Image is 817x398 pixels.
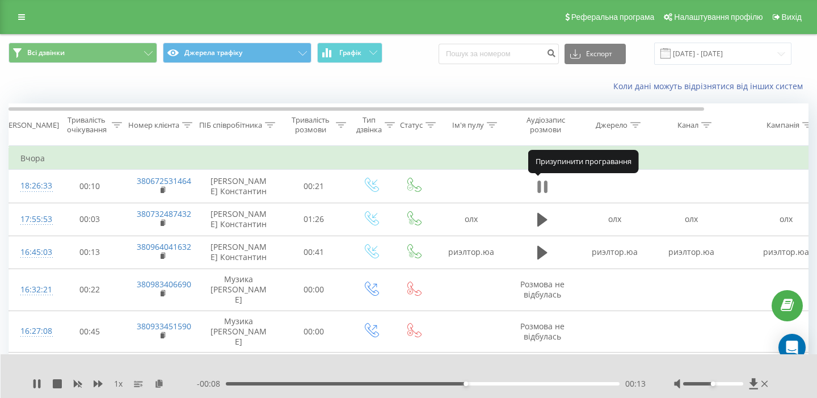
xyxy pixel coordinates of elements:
a: Коли дані можуть відрізнятися вiд інших систем [613,81,808,91]
td: 00:13 [54,236,125,269]
td: 00:00 [279,269,349,311]
span: Вихід [782,12,802,22]
div: Аудіозапис розмови [518,115,573,135]
td: риэлтор.юа [435,236,508,269]
td: Музика [PERSON_NAME] [199,269,279,311]
div: Open Intercom Messenger [778,334,806,361]
td: [PERSON_NAME] Константин [199,203,279,236]
button: Графік [317,43,382,63]
td: риэлтор.юа [653,236,730,269]
div: Канал [677,120,698,130]
div: [PERSON_NAME] [2,120,59,130]
div: Тривалість очікування [64,115,109,135]
span: Графік [339,49,361,57]
div: Accessibility label [464,382,468,386]
div: Призупинити програвання [528,150,639,173]
span: Всі дзвінки [27,48,65,57]
div: Номер клієнта [128,120,179,130]
div: ПІБ співробітника [199,120,262,130]
td: 00:09 [54,353,125,395]
td: олх [653,203,730,236]
a: 380732487432 [137,208,191,219]
div: 16:27:08 [20,320,43,342]
td: 00:45 [54,311,125,353]
button: Всі дзвінки [9,43,157,63]
div: Кампанія [767,120,799,130]
td: Музика [PERSON_NAME] [199,353,279,395]
div: Тривалість розмови [288,115,333,135]
a: 380672531464 [137,175,191,186]
a: 380964041632 [137,241,191,252]
td: 00:03 [54,203,125,236]
span: - 00:08 [197,378,226,389]
span: Розмова не відбулась [520,321,565,342]
div: Джерело [596,120,628,130]
td: Музика [PERSON_NAME] [199,311,279,353]
div: Accessibility label [711,382,715,386]
span: 00:13 [625,378,646,389]
span: 1 x [114,378,123,389]
a: 380933451590 [137,321,191,332]
div: Ім'я пулу [452,120,484,130]
td: 00:21 [279,170,349,203]
a: 380983406690 [137,279,191,290]
div: 18:26:33 [20,175,43,197]
div: Тип дзвінка [356,115,382,135]
td: 01:26 [279,203,349,236]
button: Джерела трафіку [163,43,311,63]
td: олх [435,203,508,236]
div: 16:32:21 [20,279,43,301]
td: [PERSON_NAME] Константин [199,236,279,269]
td: 00:00 [279,311,349,353]
input: Пошук за номером [439,44,559,64]
div: Статус [400,120,423,130]
td: риэлтор.юа [576,236,653,269]
div: 16:45:03 [20,241,43,263]
td: 00:41 [279,236,349,269]
td: 00:10 [54,170,125,203]
button: Експорт [565,44,626,64]
td: 00:22 [54,269,125,311]
td: 00:55 [279,353,349,395]
span: Налаштування профілю [674,12,763,22]
td: [PERSON_NAME] Константин [199,170,279,203]
span: Реферальна програма [571,12,655,22]
span: Розмова не відбулась [520,279,565,300]
td: олх [576,203,653,236]
div: 17:55:53 [20,208,43,231]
